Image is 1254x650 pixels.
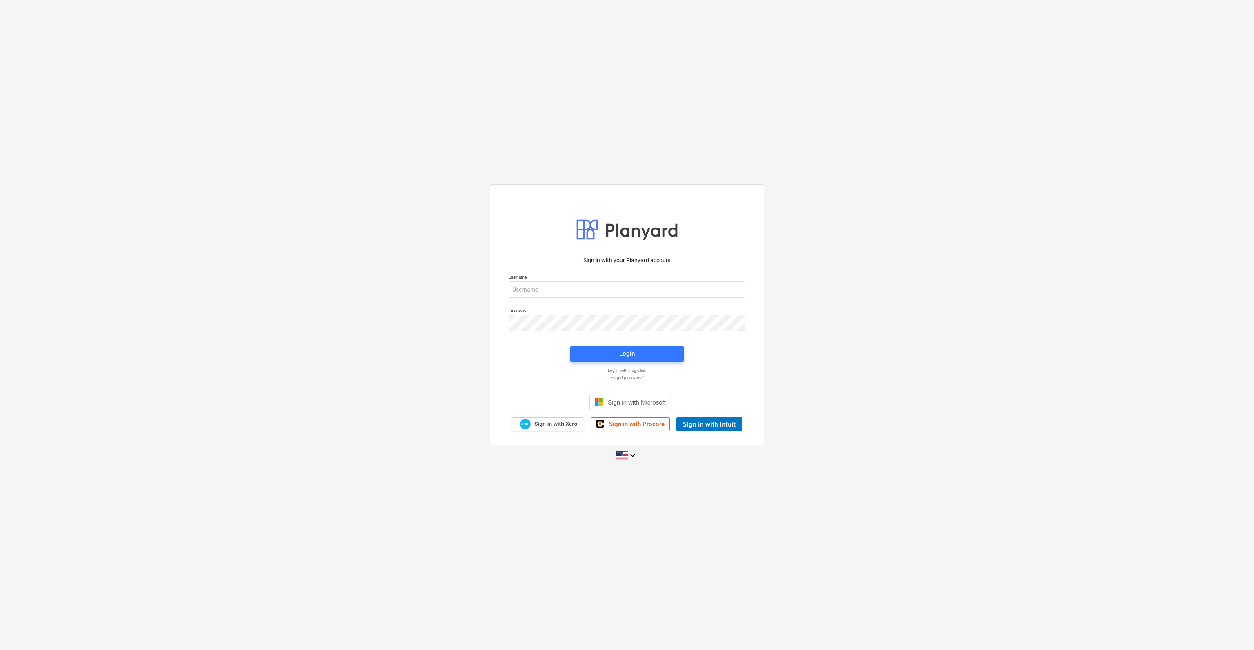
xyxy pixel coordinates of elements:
div: Login [619,348,635,359]
span: Sign in with Microsoft [608,399,666,406]
p: Username [509,274,745,281]
a: Sign in with Xero [512,417,585,431]
a: Sign in with Procore [591,417,670,431]
img: Xero logo [520,419,531,430]
a: Forgot password? [505,375,749,380]
span: Sign in with Xero [534,420,577,428]
p: Sign in with your Planyard account [509,256,745,265]
i: keyboard_arrow_down [628,451,638,460]
p: Password [509,307,745,314]
input: Username [509,281,745,298]
img: Microsoft logo [595,398,603,406]
a: Log in with magic link [505,368,749,373]
span: Sign in with Procore [609,420,665,428]
button: Login [570,346,684,362]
